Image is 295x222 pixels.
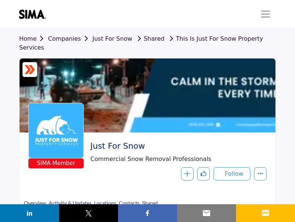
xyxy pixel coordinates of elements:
img: site Logo [19,10,50,19]
img: sms sharing button [261,209,270,218]
span: Commercial Snow Removal Professionals [90,155,263,164]
a: This Is Just For Snow Property Services [19,35,263,51]
h2: Just For Snow [90,141,263,151]
a: Home [19,35,48,42]
img: twitter sharing button [84,209,93,218]
img: linkedin sharing button [25,209,34,218]
button: More details [254,167,267,181]
span: SIMA Member [30,159,82,168]
img: email sharing button [202,209,211,218]
img: ASM Certified [24,64,35,75]
a: Locations [94,199,117,213]
a: Shared [134,35,164,42]
a: Companies [48,35,92,42]
a: Shared [142,199,158,213]
a: Just For Snow [93,35,132,42]
img: facebook sharing button [143,209,152,218]
button: Toggle navigation [255,7,276,21]
button: Follow [214,167,250,181]
a: Contacts [118,199,140,213]
a: Overview [24,199,46,213]
a: Activity & Updates [48,199,92,213]
button: Like [197,167,210,181]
